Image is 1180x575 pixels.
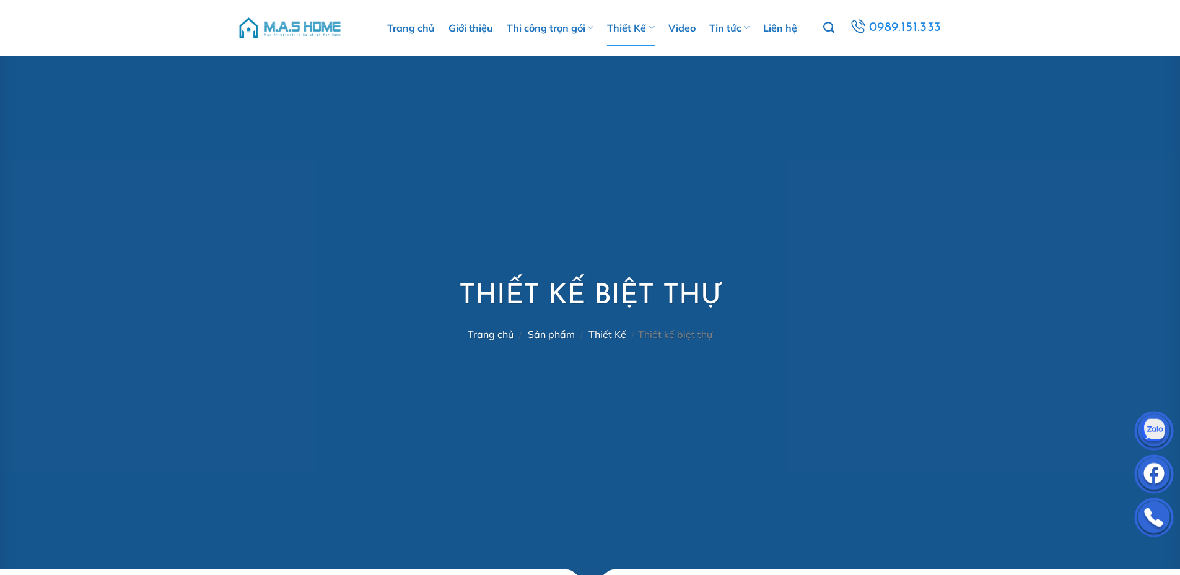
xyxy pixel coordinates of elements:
[668,9,696,46] a: Video
[1135,501,1173,538] img: Phone
[1135,457,1173,495] img: Facebook
[823,15,834,41] a: Tìm kiếm
[507,9,593,46] a: Thi công trọn gói
[448,9,493,46] a: Giới thiệu
[459,329,721,340] nav: Thiết kế biệt thự
[607,9,654,46] a: Thiết Kế
[588,328,626,340] a: Thiết Kế
[763,9,797,46] a: Liên hệ
[519,328,522,340] span: /
[868,17,942,38] span: 0989.151.333
[632,328,635,340] span: /
[237,9,343,46] img: M.A.S HOME – Tổng Thầu Thiết Kế Và Xây Nhà Trọn Gói
[468,328,514,340] a: Trang chủ
[1135,414,1173,451] img: Zalo
[580,328,583,340] span: /
[709,9,750,46] a: Tin tức
[459,279,721,315] h1: Thiết kế biệt thự
[387,9,435,46] a: Trang chủ
[528,328,575,340] a: Sản phẩm
[848,17,943,39] a: 0989.151.333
